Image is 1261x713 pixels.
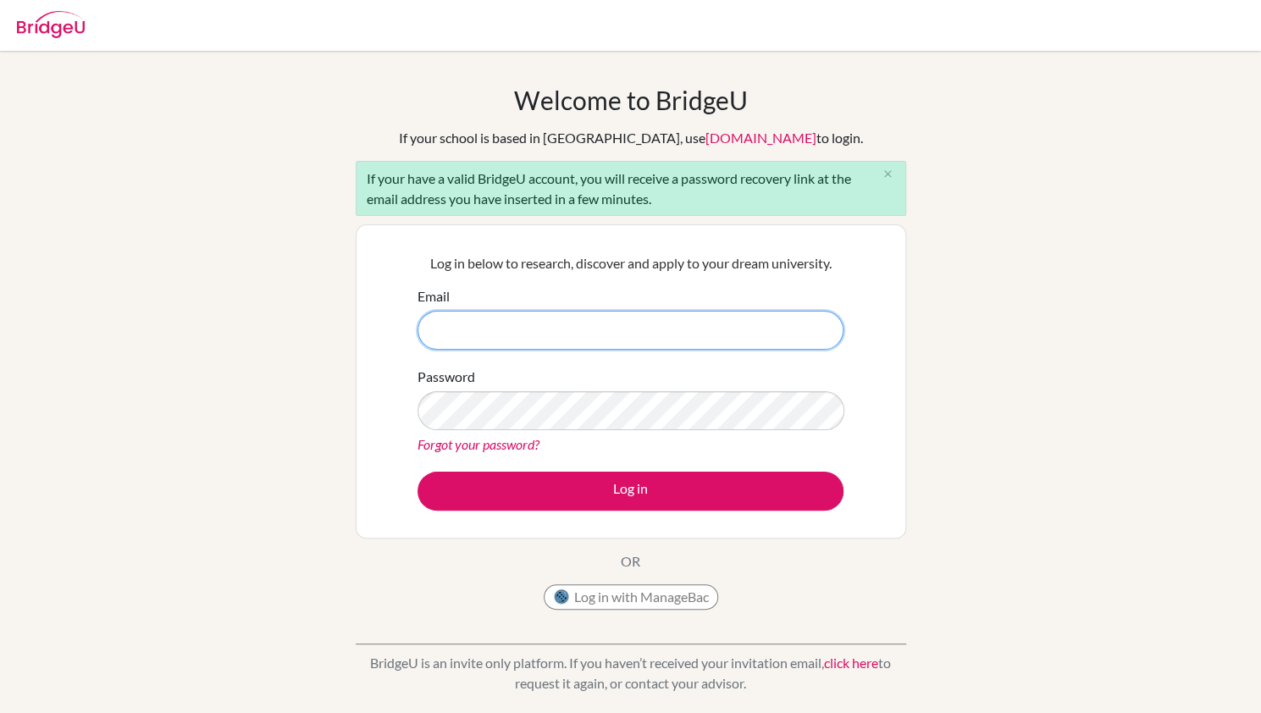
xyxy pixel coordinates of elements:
h1: Welcome to BridgeU [514,85,748,115]
div: If your have a valid BridgeU account, you will receive a password recovery link at the email addr... [356,161,906,216]
button: Log in with ManageBac [544,584,718,610]
a: Forgot your password? [418,436,539,452]
a: [DOMAIN_NAME] [705,130,816,146]
label: Password [418,367,475,387]
p: BridgeU is an invite only platform. If you haven’t received your invitation email, to request it ... [356,653,906,694]
p: Log in below to research, discover and apply to your dream university. [418,253,843,274]
img: Bridge-U [17,11,85,38]
div: If your school is based in [GEOGRAPHIC_DATA], use to login. [399,128,863,148]
p: OR [621,551,640,572]
i: close [882,168,894,180]
label: Email [418,286,450,307]
button: Log in [418,472,843,511]
a: click here [824,655,878,671]
button: Close [871,162,905,187]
